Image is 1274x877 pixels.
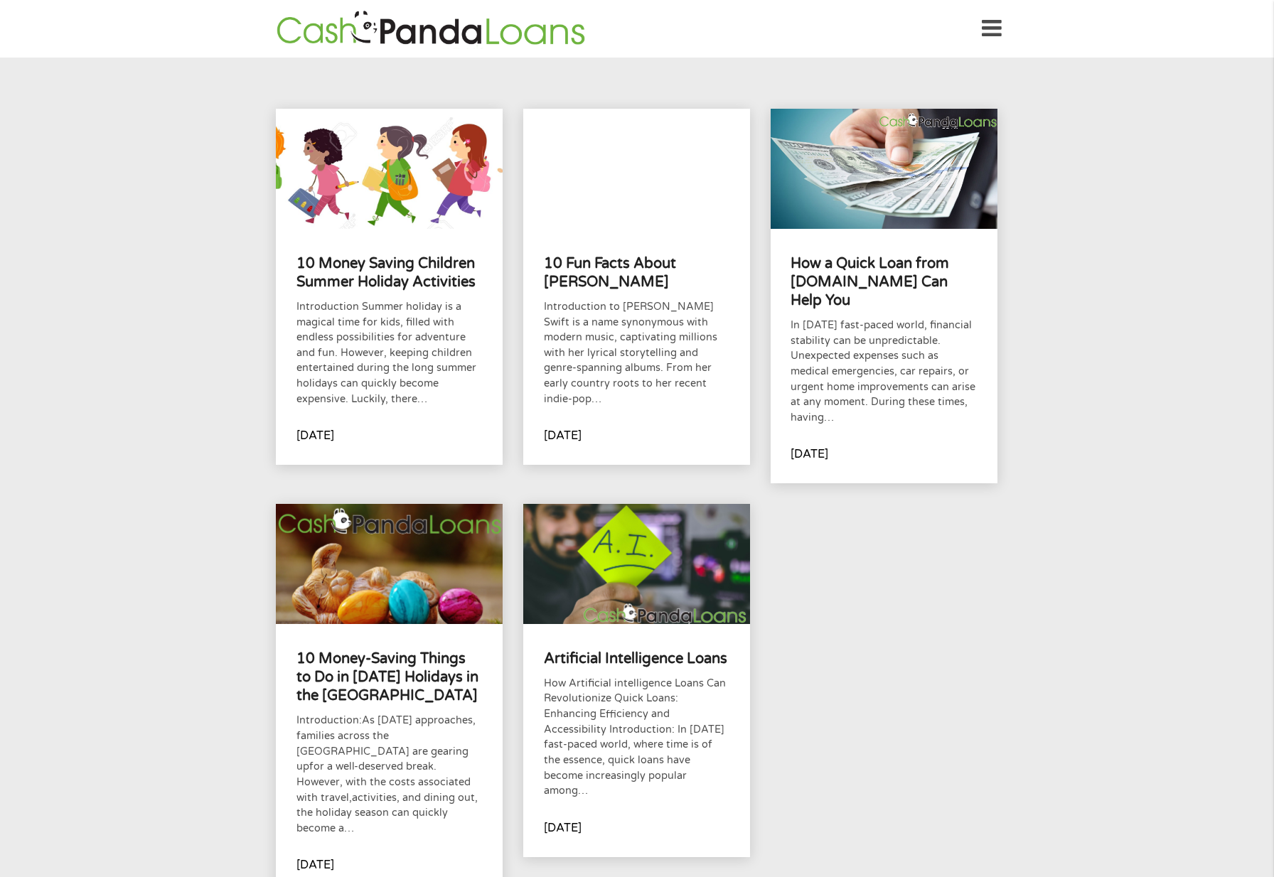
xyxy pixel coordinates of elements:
[544,254,729,292] h4: 10 Fun Facts About [PERSON_NAME]
[544,819,582,836] p: [DATE]
[296,856,334,873] p: [DATE]
[296,427,334,444] p: [DATE]
[523,109,750,465] a: 10 Fun Facts About [PERSON_NAME]Introduction to [PERSON_NAME] Swift is a name synonymous with mod...
[296,713,482,836] p: Introduction:As [DATE] approaches, families across the [GEOGRAPHIC_DATA] are gearing upfor a well...
[791,254,976,311] h4: How a Quick Loan from [DOMAIN_NAME] Can Help You
[523,504,750,856] a: Artificial Intelligence LoansHow Artificial intelligence Loans Can Revolutionize Quick Loans: Enh...
[771,109,997,483] a: How a Quick Loan from [DOMAIN_NAME] Can Help YouIn [DATE] fast-paced world, financial stability c...
[544,650,729,668] h4: Artificial Intelligence Loans
[296,650,482,706] h4: 10 Money-Saving Things to Do in [DATE] Holidays in the [GEOGRAPHIC_DATA]
[296,299,482,407] p: Introduction Summer holiday is a magical time for kids, filled with endless possibilities for adv...
[276,109,503,465] a: 10 Money Saving Children Summer Holiday ActivitiesIntroduction Summer holiday is a magical time f...
[544,427,582,444] p: [DATE]
[791,446,828,463] p: [DATE]
[544,676,729,799] p: How Artificial intelligence Loans Can Revolutionize Quick Loans: Enhancing Efficiency and Accessi...
[272,9,589,49] img: GetLoanNow Logo
[296,254,482,292] h4: 10 Money Saving Children Summer Holiday Activities
[791,318,976,425] p: In [DATE] fast-paced world, financial stability can be unpredictable. Unexpected expenses such as...
[544,299,729,407] p: Introduction to [PERSON_NAME] Swift is a name synonymous with modern music, captivating millions ...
